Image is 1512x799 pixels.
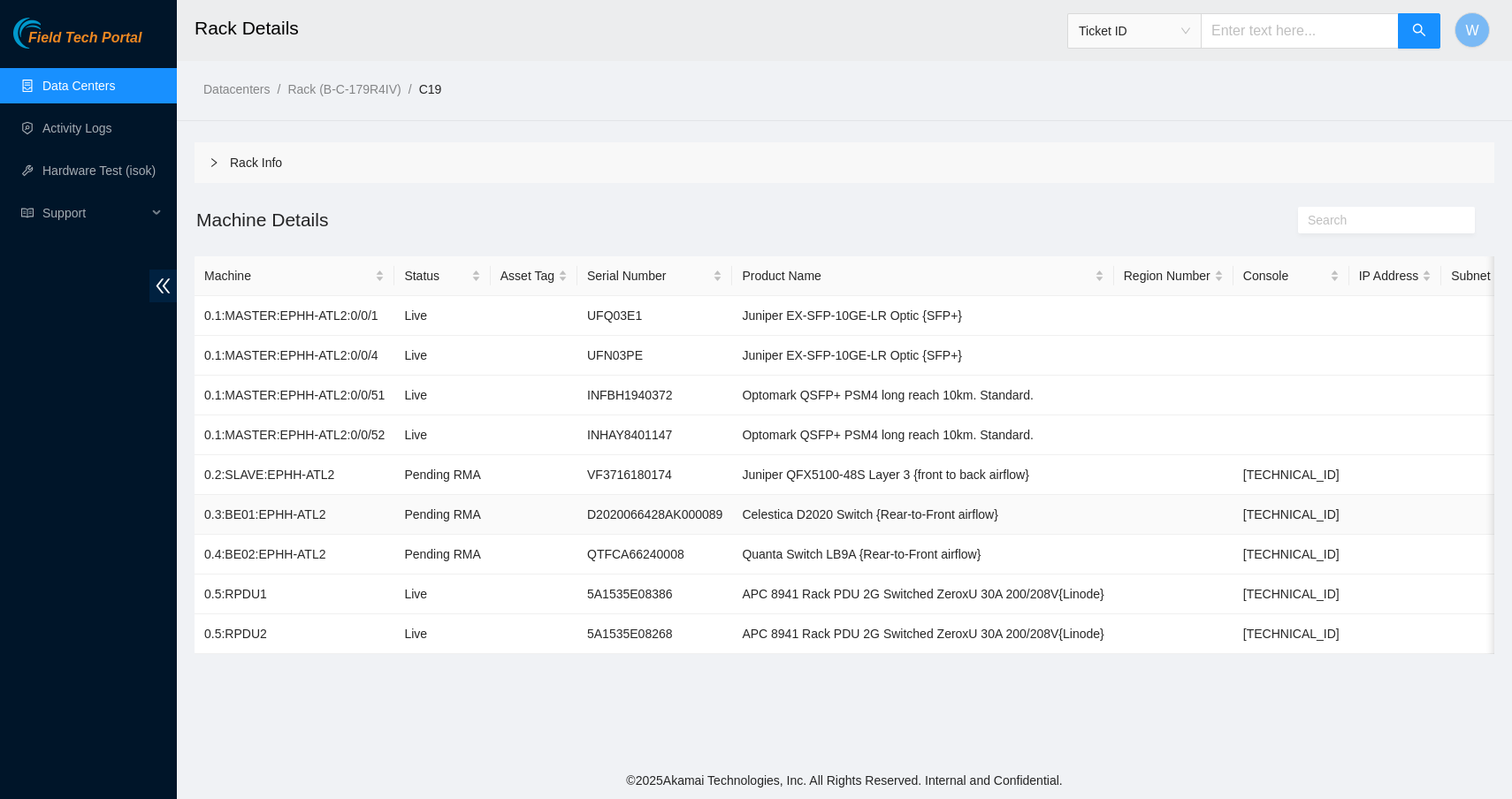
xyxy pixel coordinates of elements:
td: [TECHNICAL_ID] [1233,614,1349,654]
td: Juniper EX-SFP-10GE-LR Optic {SFP+} [732,336,1113,376]
a: Datacenters [203,82,270,96]
span: / [277,82,280,96]
td: 0.5:RPDU2 [195,614,394,654]
td: INFBH1940372 [577,376,732,415]
span: / [409,82,412,96]
h2: Machine Details [195,205,1170,234]
td: 5A1535E08268 [577,614,732,654]
td: Pending RMA [394,495,490,535]
input: Search [1308,210,1451,230]
td: QTFCA66240008 [577,535,732,575]
td: [TECHNICAL_ID] [1233,495,1349,535]
span: search [1412,23,1426,40]
td: INHAY8401147 [577,415,732,455]
a: C19 [419,82,442,96]
td: Pending RMA [394,535,490,575]
td: 0.3:BE01:EPHH-ATL2 [195,495,394,535]
td: 0.1:MASTER:EPHH-ATL2:0/0/4 [195,336,394,376]
td: Live [394,376,490,415]
a: Data Centers [42,79,115,93]
td: Juniper QFX5100-48S Layer 3 {front to back airflow} [732,455,1113,495]
span: Support [42,195,147,231]
span: double-left [149,270,177,302]
div: Rack Info [195,142,1494,183]
td: 0.1:MASTER:EPHH-ATL2:0/0/1 [195,296,394,336]
a: Hardware Test (isok) [42,164,156,178]
button: W [1455,12,1490,48]
td: 0.1:MASTER:EPHH-ATL2:0/0/51 [195,376,394,415]
td: VF3716180174 [577,455,732,495]
span: Field Tech Portal [28,30,141,47]
td: Optomark QSFP+ PSM4 long reach 10km. Standard. [732,376,1113,415]
span: right [209,157,219,168]
input: Enter text here... [1201,13,1399,49]
td: Live [394,296,490,336]
span: W [1465,19,1478,42]
td: Celestica D2020 Switch {Rear-to-Front airflow} [732,495,1113,535]
a: Rack (B-C-179R4IV) [287,82,401,96]
span: Ticket ID [1079,18,1190,44]
a: Activity Logs [42,121,112,135]
td: Juniper EX-SFP-10GE-LR Optic {SFP+} [732,296,1113,336]
td: D2020066428AK000089 [577,495,732,535]
td: Live [394,614,490,654]
footer: © 2025 Akamai Technologies, Inc. All Rights Reserved. Internal and Confidential. [177,762,1512,799]
td: Live [394,336,490,376]
td: 5A1535E08386 [577,575,732,614]
td: 0.1:MASTER:EPHH-ATL2:0/0/52 [195,415,394,455]
td: UFQ03E1 [577,296,732,336]
td: APC 8941 Rack PDU 2G Switched ZeroxU 30A 200/208V{Linode} [732,575,1113,614]
td: [TECHNICAL_ID] [1233,535,1349,575]
td: Optomark QSFP+ PSM4 long reach 10km. Standard. [732,415,1113,455]
td: 0.2:SLAVE:EPHH-ATL2 [195,455,394,495]
td: [TECHNICAL_ID] [1233,575,1349,614]
td: Quanta Switch LB9A {Rear-to-Front airflow} [732,535,1113,575]
a: Akamai TechnologiesField Tech Portal [13,32,141,55]
td: 0.5:RPDU1 [195,575,394,614]
td: UFN03PE [577,336,732,376]
img: Akamai Technologies [13,18,89,49]
td: APC 8941 Rack PDU 2G Switched ZeroxU 30A 200/208V{Linode} [732,614,1113,654]
td: Pending RMA [394,455,490,495]
td: Live [394,575,490,614]
span: read [21,207,34,219]
td: 0.4:BE02:EPHH-ATL2 [195,535,394,575]
td: [TECHNICAL_ID] [1233,455,1349,495]
button: search [1398,13,1440,49]
td: Live [394,415,490,455]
